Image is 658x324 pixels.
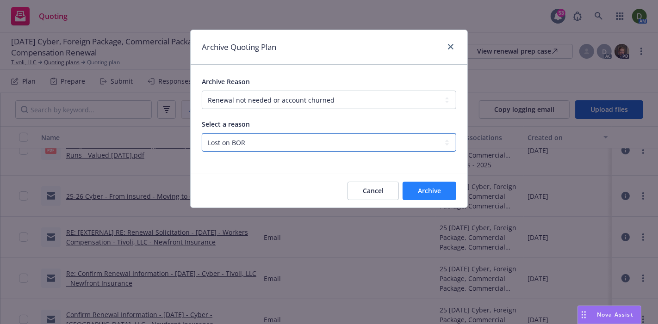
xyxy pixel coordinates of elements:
span: Select a reason [202,120,250,128]
div: Drag to move [578,306,590,324]
h1: Archive Quoting Plan [202,41,276,53]
span: Archive Reason [202,77,250,86]
button: Nova Assist [577,306,641,324]
button: Cancel [348,182,399,200]
a: close [445,41,456,52]
span: Nova Assist [597,311,633,318]
span: Archive [418,186,441,195]
button: Archive [403,182,456,200]
span: Cancel [363,186,384,195]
